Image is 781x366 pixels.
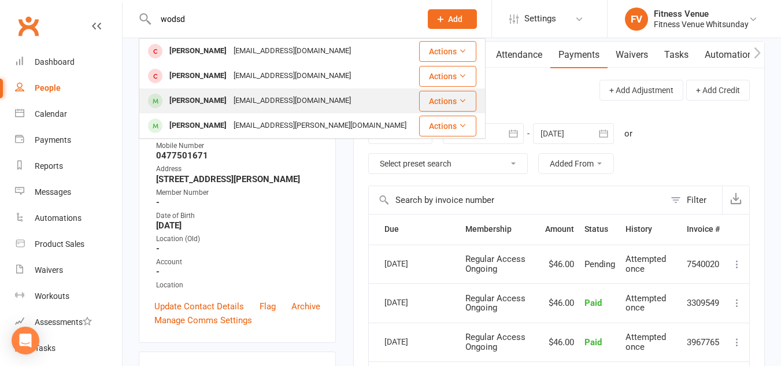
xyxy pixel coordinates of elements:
strong: 0477501671 [156,150,320,161]
button: + Add Adjustment [599,80,683,101]
a: Automations [697,42,765,68]
span: Add [448,14,462,24]
td: $46.00 [540,323,579,362]
button: Added From [538,153,614,174]
div: or [624,127,632,141]
strong: [DATE] [156,220,320,231]
strong: - [156,243,320,254]
span: Pending [584,259,615,269]
a: Product Sales [15,231,122,257]
div: [PERSON_NAME] [166,93,230,109]
div: Assessments [35,317,92,327]
div: [DATE] [384,293,438,311]
div: Location [156,280,320,291]
td: 7540020 [682,245,725,284]
th: History [620,215,682,244]
a: Update Contact Details [154,300,244,313]
div: Product Sales [35,239,84,249]
a: Tasks [15,335,122,361]
div: [PERSON_NAME] [166,117,230,134]
a: Attendance [488,42,550,68]
div: Dashboard [35,57,75,66]
a: Waivers [608,42,656,68]
a: Calendar [15,101,122,127]
div: Open Intercom Messenger [12,327,39,354]
a: Flag [260,300,276,313]
input: Search by invoice number [369,186,665,214]
td: $46.00 [540,283,579,323]
button: Actions [419,116,476,136]
a: Clubworx [14,12,43,40]
div: [EMAIL_ADDRESS][DOMAIN_NAME] [230,43,354,60]
button: Actions [419,91,476,112]
span: Regular Access Ongoing [465,293,525,313]
div: [EMAIL_ADDRESS][PERSON_NAME][DOMAIN_NAME] [230,117,410,134]
strong: - [156,197,320,208]
button: Filter [665,186,722,214]
span: Regular Access Ongoing [465,332,525,352]
div: Fitness Venue [654,9,749,19]
a: Automations [15,205,122,231]
th: Due [379,215,460,244]
div: Workouts [35,291,69,301]
span: Attempted once [625,293,666,313]
th: Membership [460,215,540,244]
div: People [35,83,61,93]
span: Paid [584,298,602,308]
div: [DATE] [384,332,438,350]
button: Actions [419,66,476,87]
div: Tasks [35,343,55,353]
span: Attempted once [625,254,666,274]
a: People [15,75,122,101]
strong: - [156,267,320,277]
td: 3309549 [682,283,725,323]
button: Add [428,9,477,29]
th: Amount [540,215,579,244]
div: Member Number [156,187,320,198]
div: Fitness Venue Whitsunday [654,19,749,29]
span: Settings [524,6,556,32]
div: Filter [687,193,706,207]
div: FV [625,8,648,31]
button: + Add Credit [686,80,750,101]
div: Calendar [35,109,67,119]
a: Manage Comms Settings [154,313,252,327]
div: Automations [35,213,82,223]
span: Regular Access Ongoing [465,254,525,274]
a: Workouts [15,283,122,309]
span: Attempted once [625,332,666,352]
div: [EMAIL_ADDRESS][DOMAIN_NAME] [230,93,354,109]
a: Archive [291,300,320,313]
div: [PERSON_NAME] [166,68,230,84]
div: Location (Old) [156,234,320,245]
div: Messages [35,187,71,197]
th: Invoice # [682,215,725,244]
div: Address [156,164,320,175]
div: [EMAIL_ADDRESS][DOMAIN_NAME] [230,68,354,84]
a: Messages [15,179,122,205]
input: Search... [152,11,413,27]
th: Status [579,215,620,244]
a: Payments [550,42,608,68]
button: Actions [419,41,476,62]
div: Payments [35,135,71,145]
a: Reports [15,153,122,179]
div: Reports [35,161,63,171]
a: Waivers [15,257,122,283]
a: Payments [15,127,122,153]
a: Assessments [15,309,122,335]
strong: [STREET_ADDRESS][PERSON_NAME] [156,174,320,184]
span: Paid [584,337,602,347]
a: Dashboard [15,49,122,75]
div: [PERSON_NAME] [166,43,230,60]
div: Date of Birth [156,210,320,221]
a: Tasks [656,42,697,68]
td: 3967765 [682,323,725,362]
div: [DATE] [384,254,438,272]
div: Account [156,257,320,268]
div: Mobile Number [156,141,320,151]
td: $46.00 [540,245,579,284]
div: Waivers [35,265,63,275]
